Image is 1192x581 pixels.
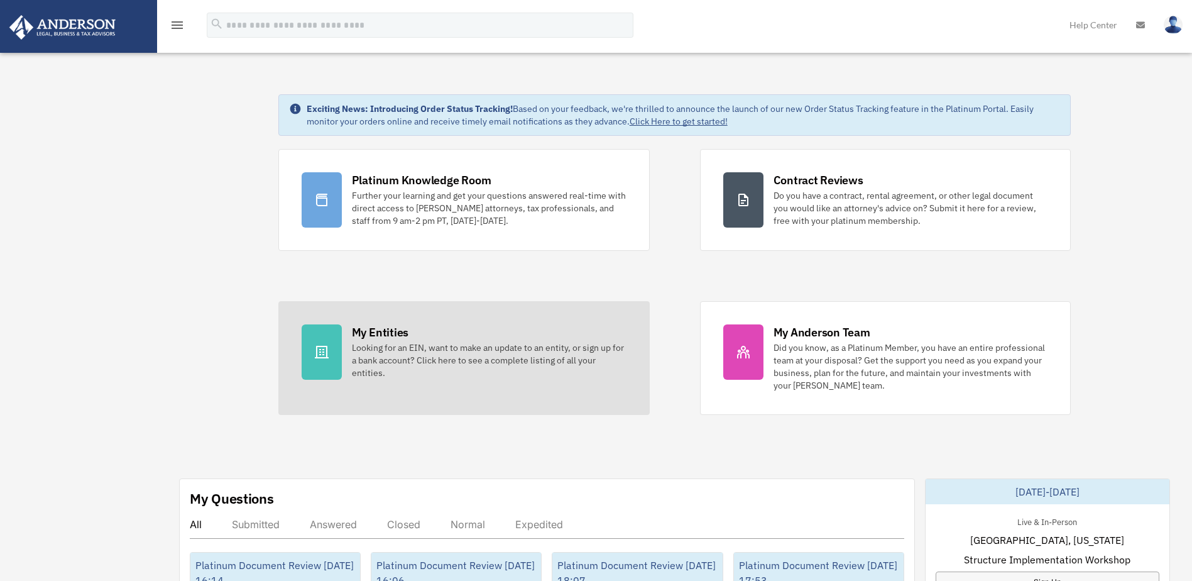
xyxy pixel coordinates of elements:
div: Submitted [232,518,280,531]
div: My Questions [190,489,274,508]
a: Click Here to get started! [630,116,728,127]
div: Live & In-Person [1007,514,1087,528]
a: My Anderson Team Did you know, as a Platinum Member, you have an entire professional team at your... [700,301,1071,415]
div: Further your learning and get your questions answered real-time with direct access to [PERSON_NAM... [352,189,626,227]
a: menu [170,22,185,33]
div: Expedited [515,518,563,531]
span: Structure Implementation Workshop [964,552,1130,567]
a: My Entities Looking for an EIN, want to make an update to an entity, or sign up for a bank accoun... [278,301,650,415]
span: [GEOGRAPHIC_DATA], [US_STATE] [970,533,1124,548]
div: Contract Reviews [774,172,863,188]
img: Anderson Advisors Platinum Portal [6,15,119,40]
strong: Exciting News: Introducing Order Status Tracking! [307,103,513,114]
i: menu [170,18,185,33]
i: search [210,17,224,31]
div: Based on your feedback, we're thrilled to announce the launch of our new Order Status Tracking fe... [307,102,1061,128]
div: Closed [387,518,420,531]
a: Platinum Knowledge Room Further your learning and get your questions answered real-time with dire... [278,149,650,251]
div: Looking for an EIN, want to make an update to an entity, or sign up for a bank account? Click her... [352,341,626,379]
div: My Entities [352,324,408,340]
div: Normal [451,518,485,531]
a: Contract Reviews Do you have a contract, rental agreement, or other legal document you would like... [700,149,1071,251]
div: All [190,518,202,531]
div: Platinum Knowledge Room [352,172,491,188]
div: Did you know, as a Platinum Member, you have an entire professional team at your disposal? Get th... [774,341,1048,392]
img: User Pic [1164,16,1183,34]
div: My Anderson Team [774,324,870,340]
div: [DATE]-[DATE] [926,479,1169,504]
div: Answered [310,518,357,531]
div: Do you have a contract, rental agreement, or other legal document you would like an attorney's ad... [774,189,1048,227]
